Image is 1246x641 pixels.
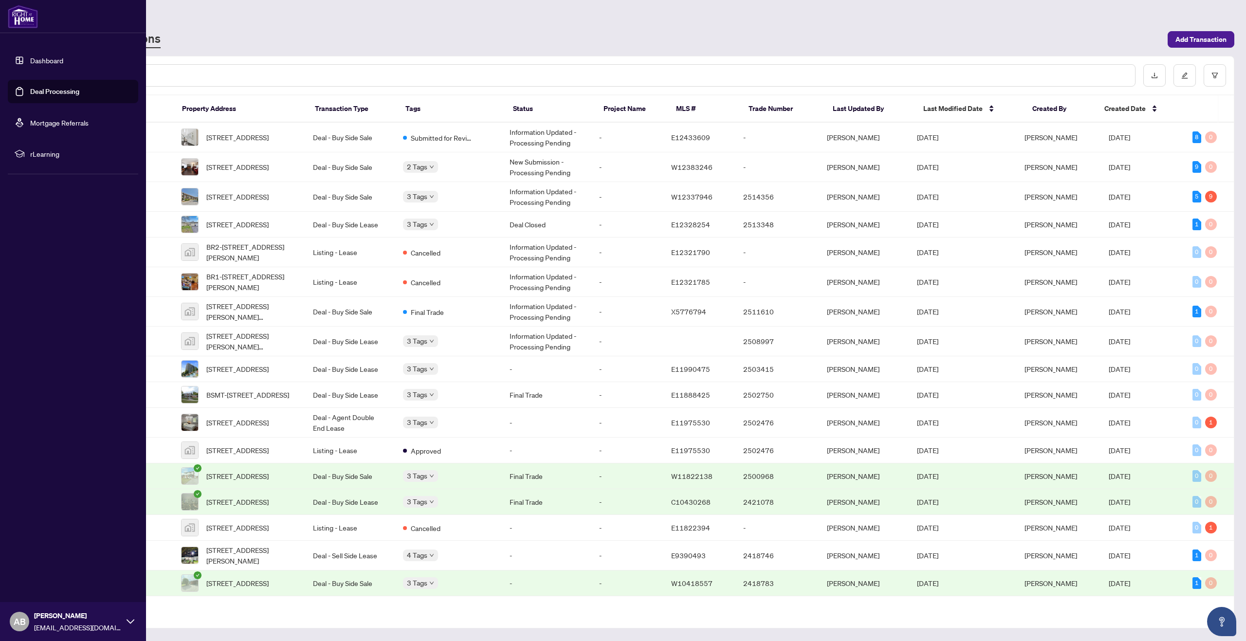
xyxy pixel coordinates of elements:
div: 0 [1205,335,1217,347]
img: thumbnail-img [182,575,198,591]
span: 3 Tags [407,389,427,400]
span: [DATE] [917,497,938,506]
span: 3 Tags [407,191,427,202]
span: [DATE] [917,248,938,256]
span: down [429,392,434,397]
span: E11822394 [671,523,710,532]
span: 3 Tags [407,219,427,230]
td: Information Updated - Processing Pending [502,238,592,267]
span: [DATE] [1109,446,1130,455]
td: Final Trade [502,382,592,408]
div: 1 [1192,306,1201,317]
img: thumbnail-img [182,303,198,320]
th: Tags [398,95,505,123]
span: BSMT-[STREET_ADDRESS] [206,389,289,400]
img: logo [8,5,38,28]
img: thumbnail-img [182,442,198,458]
span: [DATE] [917,472,938,480]
span: [DATE] [917,133,938,142]
span: [DATE] [1109,523,1130,532]
span: [DATE] [1109,579,1130,587]
td: [PERSON_NAME] [819,123,909,152]
img: thumbnail-img [182,188,198,205]
td: - [591,182,663,212]
td: - [591,382,663,408]
th: Status [505,95,596,123]
td: Deal - Buy Side Sale [305,297,395,327]
span: down [429,194,434,199]
span: [STREET_ADDRESS] [206,522,269,533]
span: [DATE] [917,551,938,560]
div: 0 [1205,246,1217,258]
span: AB [14,615,26,628]
td: [PERSON_NAME] [819,541,909,570]
td: Listing - Lease [305,238,395,267]
span: edit [1181,72,1188,79]
td: Deal - Buy Side Lease [305,382,395,408]
span: [DATE] [917,192,938,201]
span: [DATE] [1109,497,1130,506]
td: - [735,267,819,297]
td: - [735,152,819,182]
td: 2513348 [735,212,819,238]
span: Last Modified Date [923,103,983,114]
td: Information Updated - Processing Pending [502,123,592,152]
td: - [502,438,592,463]
td: [PERSON_NAME] [819,182,909,212]
td: - [591,212,663,238]
span: [PERSON_NAME] [1025,220,1077,229]
span: W12337946 [671,192,713,201]
button: Open asap [1207,607,1236,636]
img: thumbnail-img [182,274,198,290]
th: Last Updated By [825,95,916,123]
span: 3 Tags [407,496,427,507]
span: [PERSON_NAME] [1025,390,1077,399]
td: 2502750 [735,382,819,408]
td: - [591,541,663,570]
span: [STREET_ADDRESS] [206,417,269,428]
div: 0 [1192,335,1201,347]
td: - [591,152,663,182]
div: 0 [1205,306,1217,317]
span: W10418557 [671,579,713,587]
div: 0 [1205,161,1217,173]
span: [PERSON_NAME] [34,610,122,621]
span: down [429,499,434,504]
div: 0 [1192,522,1201,533]
td: Deal - Buy Side Lease [305,327,395,356]
span: [PERSON_NAME] [1025,365,1077,373]
span: [DATE] [917,579,938,587]
span: [STREET_ADDRESS] [206,471,269,481]
span: [PERSON_NAME] [1025,523,1077,532]
span: down [429,165,434,169]
span: down [429,339,434,344]
span: [PERSON_NAME] [1025,307,1077,316]
td: Information Updated - Processing Pending [502,267,592,297]
th: Trade Number [741,95,825,123]
div: 0 [1205,363,1217,375]
a: Deal Processing [30,87,79,96]
span: 3 Tags [407,470,427,481]
span: [DATE] [1109,220,1130,229]
a: Dashboard [30,56,63,65]
span: [PERSON_NAME] [1025,497,1077,506]
span: [DATE] [917,307,938,316]
td: [PERSON_NAME] [819,297,909,327]
img: thumbnail-img [182,519,198,536]
span: [DATE] [1109,418,1130,427]
span: [PERSON_NAME] [1025,472,1077,480]
span: down [429,222,434,227]
span: Approved [411,445,441,456]
td: Deal - Agent Double End Lease [305,408,395,438]
span: BR2-[STREET_ADDRESS][PERSON_NAME] [206,241,297,263]
span: X5776794 [671,307,706,316]
button: Add Transaction [1168,31,1234,48]
span: download [1151,72,1158,79]
span: [DATE] [1109,277,1130,286]
div: 0 [1192,444,1201,456]
td: - [735,515,819,541]
span: E12321790 [671,248,710,256]
div: 9 [1192,161,1201,173]
span: down [429,474,434,478]
td: [PERSON_NAME] [819,382,909,408]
